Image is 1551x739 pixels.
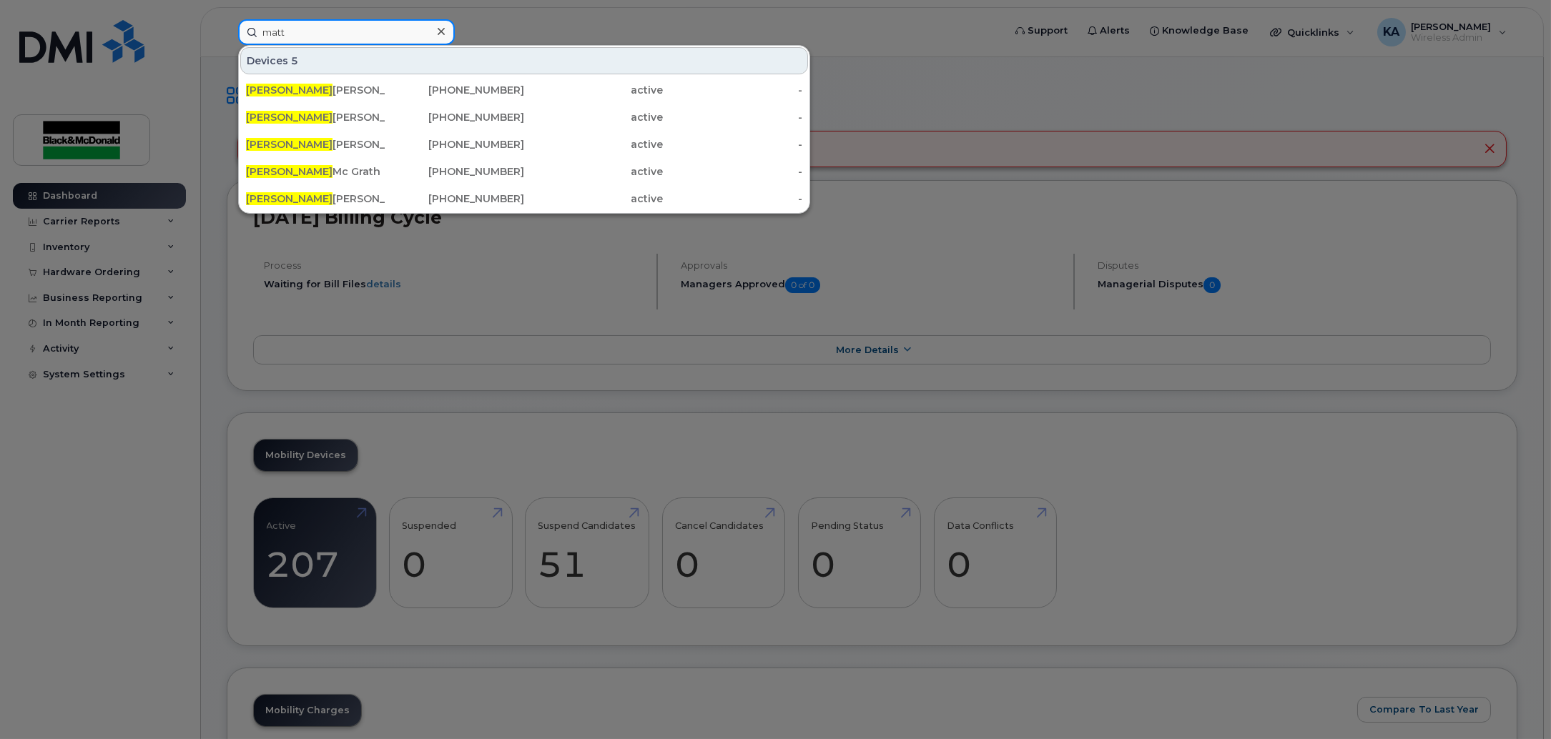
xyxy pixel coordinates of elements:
[246,192,333,205] span: [PERSON_NAME]
[240,132,808,157] a: [PERSON_NAME][PERSON_NAME][PHONE_NUMBER]active-
[664,110,803,124] div: -
[524,192,664,206] div: active
[240,47,808,74] div: Devices
[246,83,385,97] div: [PERSON_NAME]
[246,164,385,179] div: Mc Grath
[524,137,664,152] div: active
[664,192,803,206] div: -
[385,110,525,124] div: [PHONE_NUMBER]
[524,110,664,124] div: active
[664,164,803,179] div: -
[240,104,808,130] a: [PERSON_NAME][PERSON_NAME] Mto Tablet[PHONE_NUMBER]active-
[524,83,664,97] div: active
[385,83,525,97] div: [PHONE_NUMBER]
[246,137,385,152] div: [PERSON_NAME]
[385,192,525,206] div: [PHONE_NUMBER]
[246,165,333,178] span: [PERSON_NAME]
[291,54,298,68] span: 5
[246,192,385,206] div: [PERSON_NAME]
[664,137,803,152] div: -
[240,186,808,212] a: [PERSON_NAME][PERSON_NAME][PHONE_NUMBER]active-
[246,138,333,151] span: [PERSON_NAME]
[246,111,333,124] span: [PERSON_NAME]
[524,164,664,179] div: active
[246,110,385,124] div: [PERSON_NAME] Mto Tablet
[385,164,525,179] div: [PHONE_NUMBER]
[385,137,525,152] div: [PHONE_NUMBER]
[240,159,808,184] a: [PERSON_NAME]Mc Grath[PHONE_NUMBER]active-
[246,84,333,96] span: [PERSON_NAME]
[240,77,808,103] a: [PERSON_NAME][PERSON_NAME][PHONE_NUMBER]active-
[664,83,803,97] div: -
